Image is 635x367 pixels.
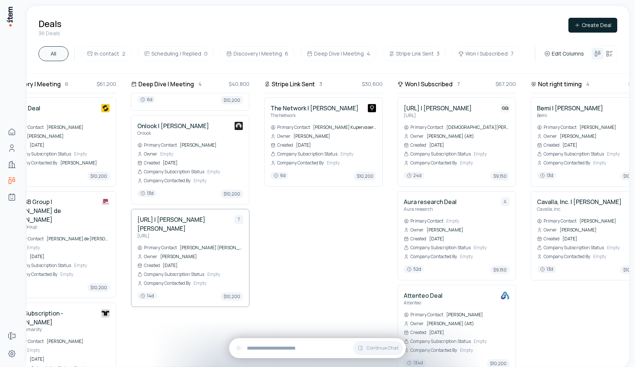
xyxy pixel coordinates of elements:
a: Deals [4,173,19,188]
div: Owner [137,151,157,157]
img: Item Brain Logo [6,6,13,27]
span: Empty [460,347,510,353]
div: Created [404,330,426,336]
div: Owner [537,227,557,233]
a: Onlook | [PERSON_NAME]OnlookOnlookPrimary Contact[PERSON_NAME]OwnerEmptyCreated[DATE]Company Subs... [137,121,243,198]
h4: Cavalla, Inc. | [PERSON_NAME] [537,197,622,206]
div: Owner [537,133,557,139]
button: 6d [137,96,155,104]
h4: The Network | [PERSON_NAME] [271,104,359,113]
span: [DATE] [429,330,510,336]
div: T [234,215,243,224]
div: Primary Contact [404,218,443,224]
button: 6d [271,172,289,180]
img: Attenteo [501,291,510,300]
span: Empty [340,151,376,157]
a: Home [4,124,19,139]
span: Empty [207,271,243,277]
span: [DATE] [163,160,243,166]
span: 4 [367,50,370,57]
button: In contact2 [81,46,132,61]
div: Company Subscription Status [404,338,471,344]
span: Empty [460,160,510,166]
button: Stripe Link Sent3 [382,46,446,61]
span: $40,800 [229,80,249,88]
p: Cavalla, Inc. [537,206,622,212]
span: [DATE] [163,263,243,268]
span: 7 [511,50,514,57]
span: [PERSON_NAME] [47,338,110,344]
span: $10,200 [87,283,110,292]
a: Companies [4,157,19,172]
div: Company Subscription Status [537,151,604,157]
span: Empty [474,245,510,251]
span: $10,200 [87,172,110,180]
h4: [URL] | [PERSON_NAME] [PERSON_NAME] [137,215,228,233]
h4: Annual Subscription - [PERSON_NAME] [4,309,95,327]
span: Continue Chat [366,345,399,351]
span: [DATE] [30,356,110,362]
span: [DATE] [30,254,110,260]
div: Onlook | [PERSON_NAME]OnlookOnlookPrimary Contact[PERSON_NAME]OwnerEmptyCreated[DATE]Company Subs... [131,115,249,204]
div: Company Subscription Status [4,263,71,268]
div: Created [271,142,293,148]
div: Company Subscription Status [4,151,71,157]
button: 14d [137,292,157,301]
span: 134d [404,359,426,367]
div: Created [537,236,560,242]
h3: Deep Dive | Meeting [138,80,194,89]
h4: Bemi | [PERSON_NAME] [537,104,603,113]
span: [DATE] [296,142,376,148]
p: Bemi [537,113,603,119]
span: [PERSON_NAME] de [PERSON_NAME] [47,236,110,242]
span: [PERSON_NAME] [27,133,110,139]
span: 14d [137,292,157,300]
div: Aura research DealAura researchAPrimary ContactEmptyOwner[PERSON_NAME]Created[DATE]Company Subscr... [397,191,516,280]
span: [PERSON_NAME] [180,142,243,148]
a: Forms [4,328,19,343]
h3: Discovery | Meeting [5,80,61,89]
img: Onlook [234,121,243,130]
div: Owner [404,133,424,139]
div: Company Subscription Status [137,271,204,277]
div: Company Contacted By [137,178,191,184]
div: Company Subscription Status [271,151,337,157]
img: Synth AI [101,104,110,113]
p: 6 [65,80,68,88]
button: Discovery | Meeting6 [220,46,295,61]
span: 2 [122,50,125,57]
div: The Network | [PERSON_NAME]The NetworkThe NetworkPrimary Contact[PERSON_NAME] Kupervaser [PERSON_... [264,97,383,187]
span: 24d [404,172,424,179]
div: Company Subscription Status [137,169,204,175]
div: Primary Contact [271,124,310,130]
a: [URL] | [PERSON_NAME][URL]Qualgent.aiPrimary Contact[DEMOGRAPHIC_DATA][PERSON_NAME]Owner[PERSON_N... [404,104,510,180]
span: $30,600 [362,80,383,88]
div: Created [137,160,160,166]
span: Empty [194,178,243,184]
p: Tools for Humanity [4,327,95,333]
div: Owner [404,321,424,327]
span: Empty [474,151,510,157]
button: 13d [537,266,556,274]
span: [PERSON_NAME] [47,124,110,130]
span: [DEMOGRAPHIC_DATA][PERSON_NAME] [446,124,510,130]
p: [URL] [137,233,228,239]
p: The NYBB Group [4,224,95,230]
span: Empty [60,271,110,277]
p: 7 [457,80,460,88]
div: Primary Contact [137,142,177,148]
button: Create Deal [568,18,617,33]
img: The Network [367,104,376,113]
a: The NYBB Group | [PERSON_NAME] de [PERSON_NAME]The NYBB GroupThe NYBB GroupPrimary Contact[PERSON... [4,197,110,292]
div: Company Contacted By [404,160,457,166]
div: Company Contacted By [404,254,457,260]
span: [PERSON_NAME] [160,254,243,260]
button: Continue Chat [353,341,403,355]
span: $61,200 [97,80,116,88]
div: Primary Contact [404,312,443,318]
h3: Not right timing [538,80,582,89]
div: Company Subscription Status [404,151,471,157]
h4: Onlook | [PERSON_NAME] [137,121,209,130]
a: Settings [4,346,19,361]
span: $9,150 [490,172,510,180]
